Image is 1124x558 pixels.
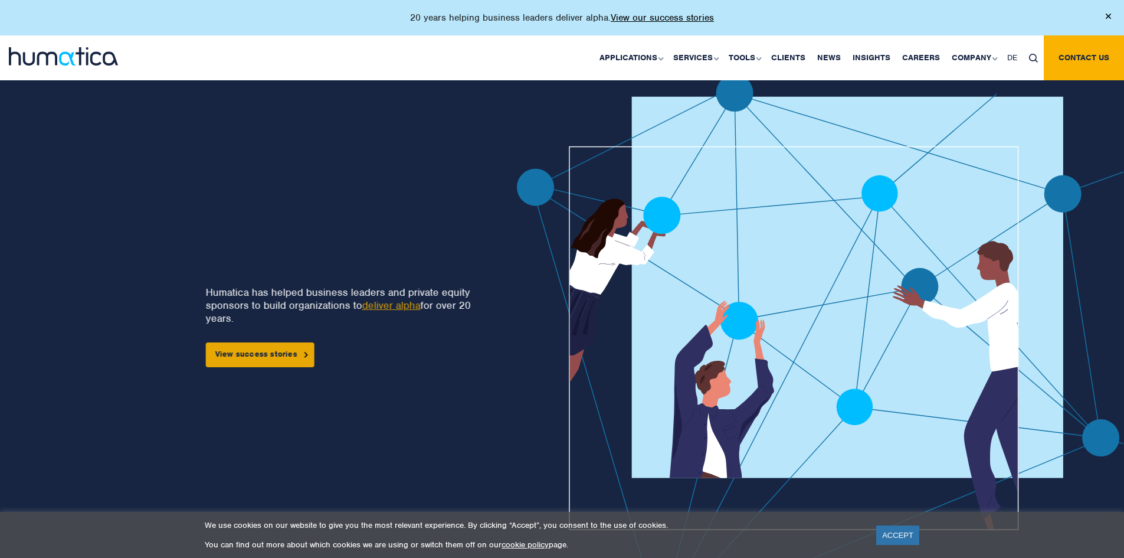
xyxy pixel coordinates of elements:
[811,35,847,80] a: News
[723,35,765,80] a: Tools
[896,35,946,80] a: Careers
[847,35,896,80] a: Insights
[502,540,549,550] a: cookie policy
[205,286,479,325] p: Humatica has helped business leaders and private equity sponsors to build organizations to for ov...
[876,526,919,545] a: ACCEPT
[304,352,308,357] img: arrowicon
[1044,35,1124,80] a: Contact us
[594,35,667,80] a: Applications
[205,342,314,367] a: View success stories
[1029,54,1038,63] img: search_icon
[410,12,714,24] p: 20 years helping business leaders deliver alpha.
[205,520,861,530] p: We use cookies on our website to give you the most relevant experience. By clicking “Accept”, you...
[667,35,723,80] a: Services
[1001,35,1023,80] a: DE
[362,299,420,312] a: deliver alpha
[611,12,714,24] a: View our success stories
[765,35,811,80] a: Clients
[1007,53,1017,63] span: DE
[205,540,861,550] p: You can find out more about which cookies we are using or switch them off on our page.
[946,35,1001,80] a: Company
[9,47,118,66] img: logo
